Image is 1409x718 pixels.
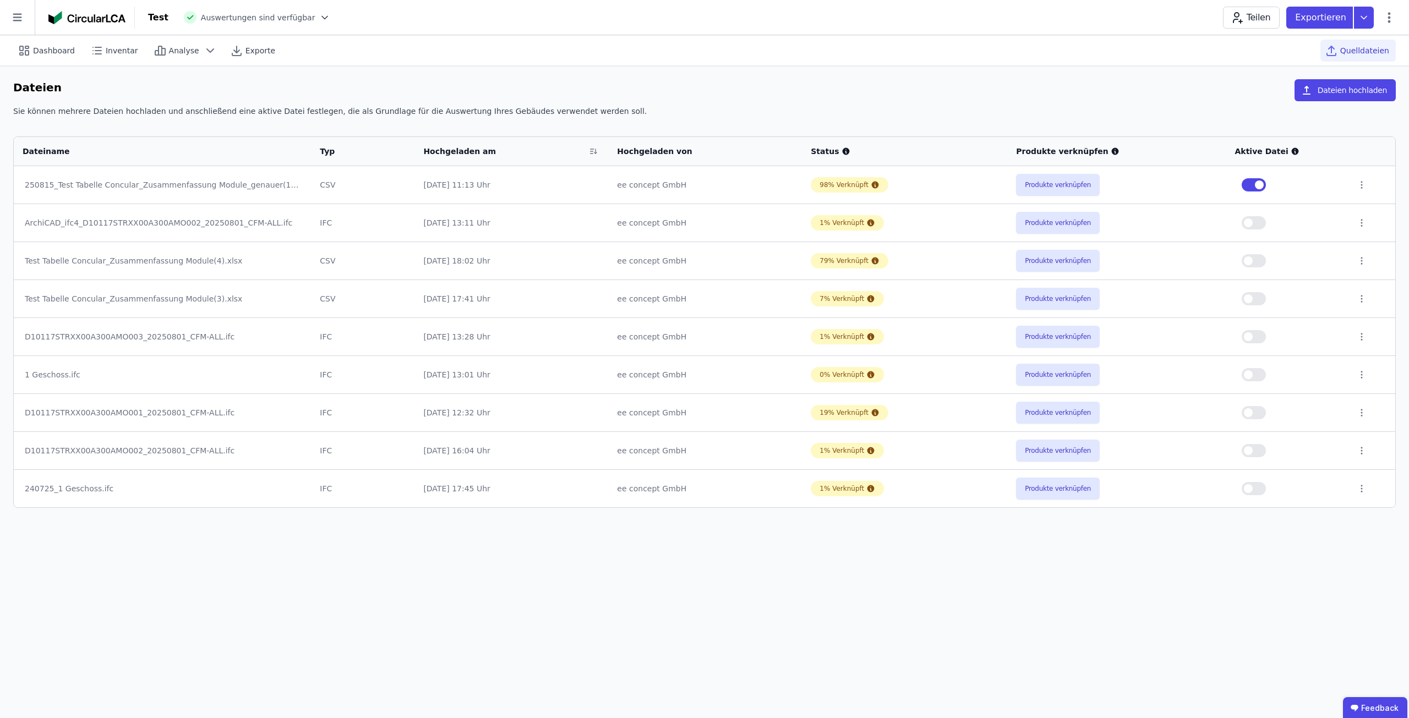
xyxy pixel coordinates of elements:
[617,445,793,456] div: ee concept GmbH
[820,256,869,265] div: 79% Verknüpft
[1295,11,1348,24] p: Exportieren
[820,408,869,417] div: 19% Verknüpft
[25,483,300,494] div: 240725_1 Geschoss.ifc
[423,255,599,266] div: [DATE] 18:02 Uhr
[811,146,998,157] div: Status
[320,483,406,494] div: IFC
[25,255,300,266] div: Test Tabelle Concular_Zusammenfassung Module(4).xlsx
[320,255,406,266] div: CSV
[1016,212,1100,234] button: Produkte verknüpfen
[423,407,599,418] div: [DATE] 12:32 Uhr
[320,331,406,342] div: IFC
[423,483,599,494] div: [DATE] 17:45 Uhr
[201,12,315,23] span: Auswertungen sind verfügbar
[1016,250,1100,272] button: Produkte verknüpfen
[1235,146,1339,157] div: Aktive Datei
[423,331,599,342] div: [DATE] 13:28 Uhr
[423,179,599,190] div: [DATE] 11:13 Uhr
[617,179,793,190] div: ee concept GmbH
[617,255,793,266] div: ee concept GmbH
[820,332,864,341] div: 1% Verknüpft
[1016,402,1100,424] button: Produkte verknüpfen
[148,11,168,24] div: Test
[245,45,275,56] span: Exporte
[25,331,300,342] div: D10117STRXX00A300AMO003_20250801_CFM-ALL.ifc
[25,217,300,228] div: ArchiCAD_ifc4_D10117STRXX00A300AMO002_20250801_CFM-ALL.ifc
[1295,79,1396,101] button: Dateien hochladen
[1016,288,1100,310] button: Produkte verknüpfen
[820,180,869,189] div: 98% Verknüpft
[13,106,1396,125] div: Sie können mehrere Dateien hochladen und anschließend eine aktive Datei festlegen, die als Grundl...
[820,218,864,227] div: 1% Verknüpft
[423,146,585,157] div: Hochgeladen am
[1223,7,1280,29] button: Teilen
[1016,146,1217,157] div: Produkte verknüpfen
[320,369,406,380] div: IFC
[169,45,199,56] span: Analyse
[1016,364,1100,386] button: Produkte verknüpfen
[820,484,864,493] div: 1% Verknüpft
[25,293,300,304] div: Test Tabelle Concular_Zusammenfassung Module(3).xlsx
[320,179,406,190] div: CSV
[1340,45,1389,56] span: Quelldateien
[25,179,300,190] div: 250815_Test Tabelle Concular_Zusammenfassung Module_genauer(1).xlsx
[423,293,599,304] div: [DATE] 17:41 Uhr
[617,407,793,418] div: ee concept GmbH
[320,217,406,228] div: IFC
[617,293,793,304] div: ee concept GmbH
[617,331,793,342] div: ee concept GmbH
[13,79,62,97] h6: Dateien
[25,407,300,418] div: D10117STRXX00A300AMO001_20250801_CFM-ALL.ifc
[617,369,793,380] div: ee concept GmbH
[423,369,599,380] div: [DATE] 13:01 Uhr
[25,369,300,380] div: 1 Geschoss.ifc
[820,370,864,379] div: 0% Verknüpft
[423,445,599,456] div: [DATE] 16:04 Uhr
[106,45,138,56] span: Inventar
[320,407,406,418] div: IFC
[1016,326,1100,348] button: Produkte verknüpfen
[617,146,779,157] div: Hochgeladen von
[1016,174,1100,196] button: Produkte verknüpfen
[1016,440,1100,462] button: Produkte verknüpfen
[33,45,75,56] span: Dashboard
[820,446,864,455] div: 1% Verknüpft
[820,294,864,303] div: 7% Verknüpft
[1016,478,1100,500] button: Produkte verknüpfen
[617,217,793,228] div: ee concept GmbH
[23,146,288,157] div: Dateiname
[320,293,406,304] div: CSV
[25,445,300,456] div: D10117STRXX00A300AMO002_20250801_CFM-ALL.ifc
[320,146,392,157] div: Typ
[320,445,406,456] div: IFC
[48,11,125,24] img: Concular
[423,217,599,228] div: [DATE] 13:11 Uhr
[617,483,793,494] div: ee concept GmbH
